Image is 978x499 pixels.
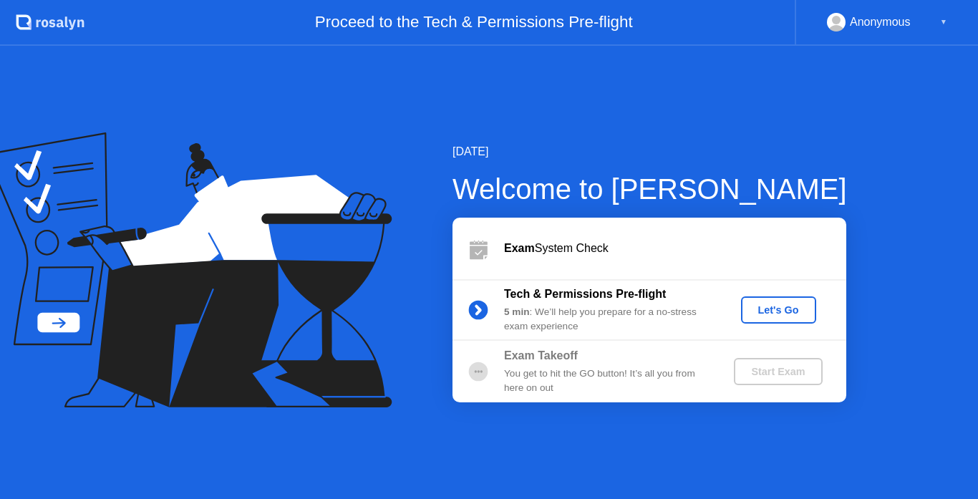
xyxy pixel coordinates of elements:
[452,168,847,210] div: Welcome to [PERSON_NAME]
[940,13,947,32] div: ▼
[504,349,578,362] b: Exam Takeoff
[741,296,816,324] button: Let's Go
[452,143,847,160] div: [DATE]
[734,358,822,385] button: Start Exam
[850,13,911,32] div: Anonymous
[504,288,666,300] b: Tech & Permissions Pre-flight
[740,366,816,377] div: Start Exam
[504,367,710,396] div: You get to hit the GO button! It’s all you from here on out
[747,304,810,316] div: Let's Go
[504,242,535,254] b: Exam
[504,306,530,317] b: 5 min
[504,305,710,334] div: : We’ll help you prepare for a no-stress exam experience
[504,240,846,257] div: System Check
